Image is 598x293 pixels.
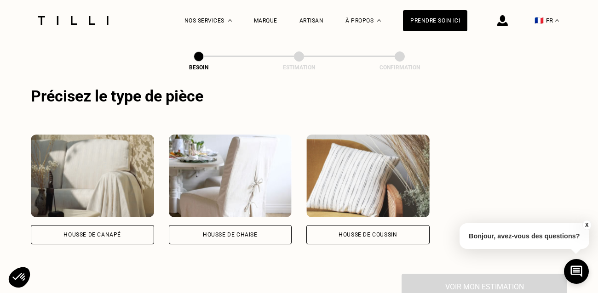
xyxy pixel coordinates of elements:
div: Précisez le type de pièce [31,87,567,105]
img: Tilli retouche votre Housse de coussin [306,135,430,217]
img: menu déroulant [555,19,559,22]
img: Menu déroulant [228,19,232,22]
img: Tilli retouche votre Housse de chaise [169,135,292,217]
div: Estimation [253,64,345,71]
span: 🇫🇷 [535,16,544,25]
div: Besoin [153,64,245,71]
img: icône connexion [497,15,508,26]
a: Marque [254,17,277,24]
button: X [582,220,591,230]
img: Logo du service de couturière Tilli [34,16,112,25]
img: Menu déroulant à propos [377,19,381,22]
p: Bonjour, avez-vous des questions? [460,223,589,249]
img: Tilli retouche votre Housse de canapé [31,135,154,217]
div: Housse de chaise [203,232,258,237]
div: Housse de coussin [339,232,397,237]
div: Housse de canapé [63,232,121,237]
div: Confirmation [354,64,446,71]
a: Prendre soin ici [403,10,467,31]
a: Artisan [299,17,324,24]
